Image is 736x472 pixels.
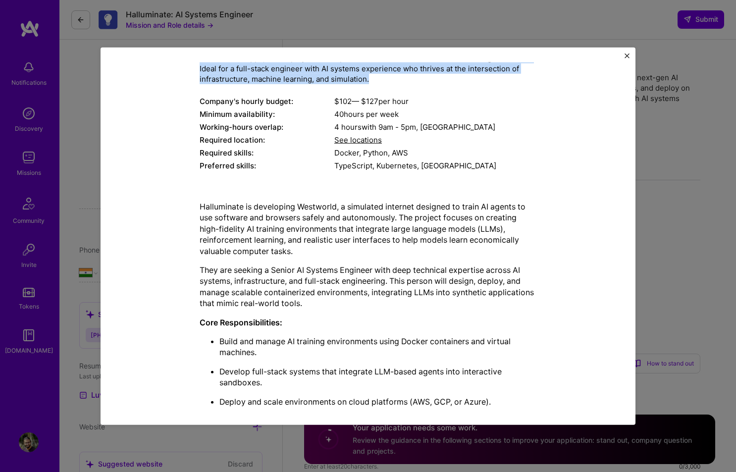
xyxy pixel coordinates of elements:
div: Docker, Python, AWS [334,148,536,158]
p: They are seeking a Senior AI Systems Engineer with deep technical expertise across AI systems, in... [200,264,536,309]
div: Working-hours overlap: [200,122,334,132]
p: Build and manage AI training environments using Docker containers and virtual machines. [219,336,536,358]
div: Required location: [200,135,334,145]
p: Develop full-stack systems that integrate LLM-based agents into interactive sandboxes. [219,366,536,388]
strong: Core Responsibilities: [200,317,282,327]
div: Company's hourly budget: [200,96,334,106]
div: Minimum availability: [200,109,334,119]
p: Halluminate is developing Westworld, a simulated internet designed to train AI agents to use soft... [200,201,536,257]
span: See locations [334,135,382,145]
div: Halluminate seeks a Senior AI Systems Engineer to build and scale the environments that train nex... [200,32,536,84]
div: Preferred skills: [200,160,334,171]
div: Required skills: [200,148,334,158]
button: Close [625,53,630,63]
p: Deploy and scale environments on cloud platforms (AWS, GCP, or Azure). [219,396,536,407]
span: 9am - 5pm , [376,122,420,132]
div: 4 hours with [GEOGRAPHIC_DATA] [334,122,536,132]
div: 40 hours per week [334,109,536,119]
div: $ 102 — $ 127 per hour [334,96,536,106]
div: TypeScript, Kubernetes, [GEOGRAPHIC_DATA] [334,160,536,171]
